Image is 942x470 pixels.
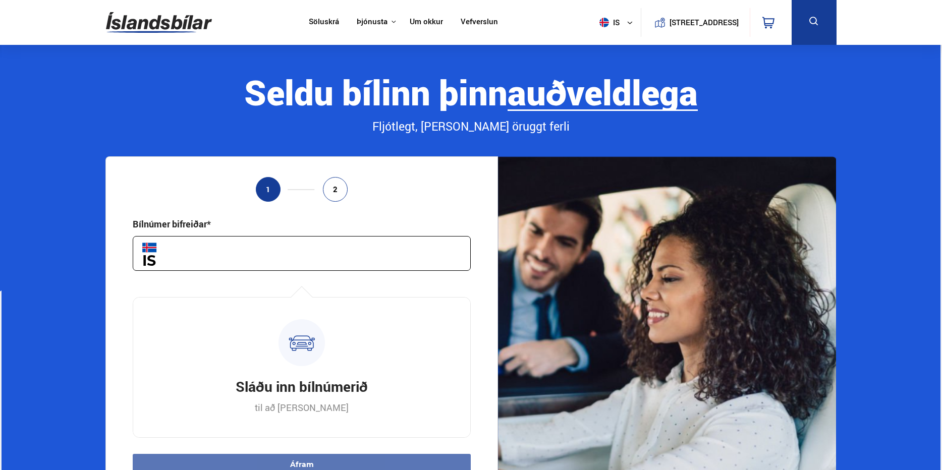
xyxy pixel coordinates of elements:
p: til að [PERSON_NAME] [255,401,349,414]
a: [STREET_ADDRESS] [646,8,744,37]
div: Seldu bílinn þinn [105,73,836,111]
b: auðveldlega [508,69,698,115]
a: Vefverslun [461,17,498,28]
button: [STREET_ADDRESS] [674,18,735,27]
a: Um okkur [410,17,443,28]
h3: Sláðu inn bílnúmerið [236,377,368,396]
img: G0Ugv5HjCgRt.svg [106,6,212,39]
button: Þjónusta [357,17,387,27]
span: 2 [333,185,338,194]
a: Söluskrá [309,17,339,28]
img: svg+xml;base64,PHN2ZyB4bWxucz0iaHR0cDovL3d3dy53My5vcmcvMjAwMC9zdmciIHdpZHRoPSI1MTIiIGhlaWdodD0iNT... [599,18,609,27]
div: Bílnúmer bifreiðar* [133,218,211,230]
span: 1 [266,185,270,194]
span: is [595,18,621,27]
div: Fljótlegt, [PERSON_NAME] öruggt ferli [105,118,836,135]
button: is [595,8,641,37]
